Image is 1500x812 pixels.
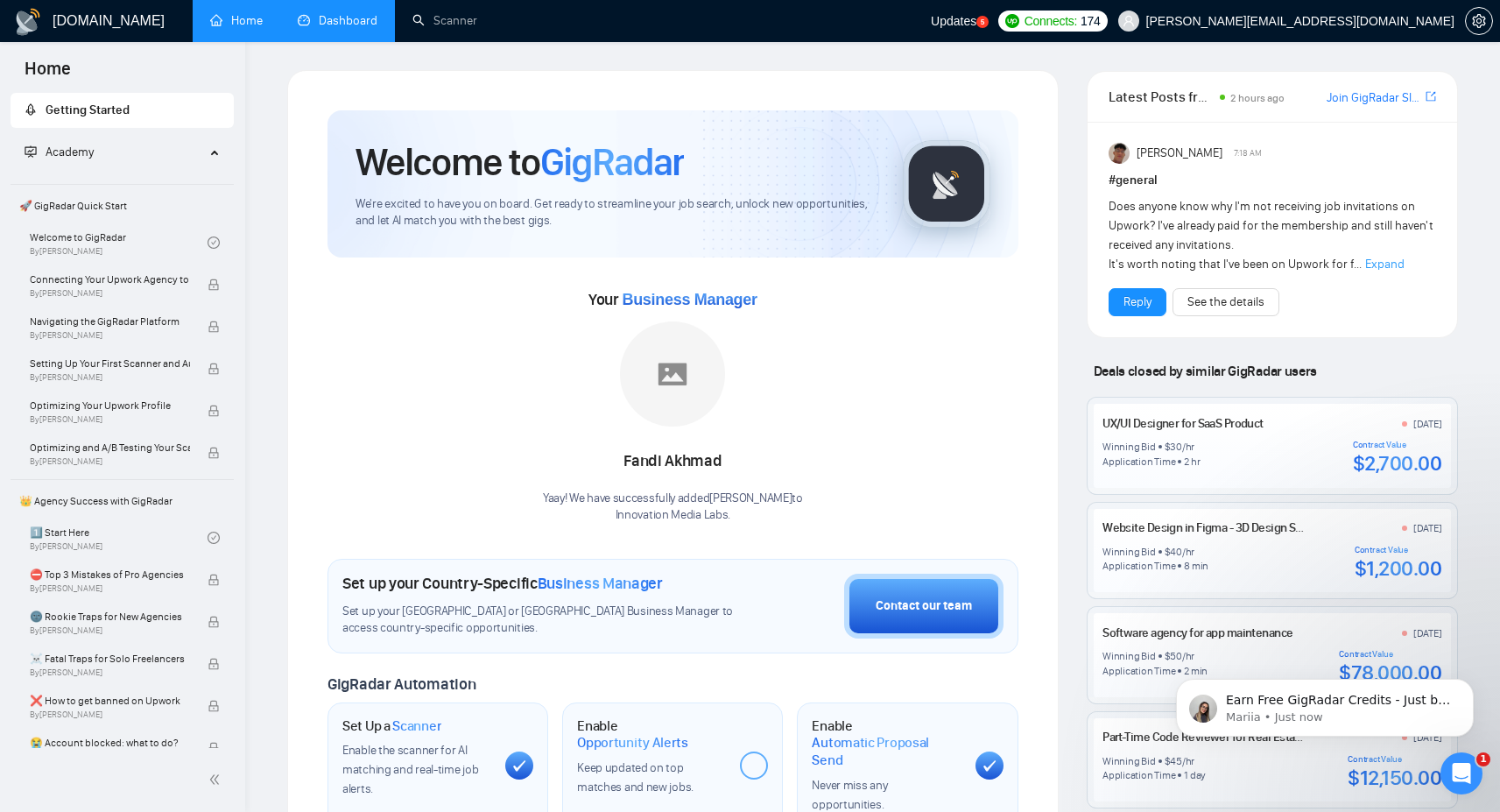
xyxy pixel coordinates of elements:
[1170,545,1182,559] div: 40
[577,717,726,752] h1: Enable
[30,710,190,720] span: By [PERSON_NAME]
[844,574,1004,639] button: Contact our team
[1165,440,1171,454] div: $
[1170,440,1182,454] div: 30
[12,188,232,223] span: 🚀 GigRadar Quick Start
[1413,521,1442,535] div: [DATE]
[30,313,190,330] span: Navigating the GigRadar Platform
[1173,288,1279,316] button: See the details
[1102,768,1175,782] div: Application Time
[588,290,757,309] span: Your
[577,760,694,794] span: Keep updated on top matches and new jobs.
[208,616,220,628] span: lock
[412,13,477,28] a: searchScanner
[1184,768,1206,782] div: 1 day
[1182,545,1194,559] div: /hr
[1102,625,1292,640] a: Software agency for app maintenance
[208,700,220,712] span: lock
[208,279,220,291] span: lock
[342,743,478,796] span: Enable the scanner for AI matching and real-time job alerts.
[30,650,190,667] span: ☠️ Fatal Traps for Solo Freelancers
[1102,730,1459,745] a: Part-Time Code Reviewer for Real Estate Web Platform (Next.js + Strapi)
[30,372,190,383] span: By [PERSON_NAME]
[30,692,190,710] span: ❌ How to get banned on Upwork
[1165,545,1171,559] div: $
[1150,642,1500,765] iframe: Intercom notifications message
[1465,7,1493,35] button: setting
[931,14,976,28] span: Updates
[543,491,803,524] div: Yaay! We have successfully added [PERSON_NAME] to
[30,271,190,288] span: Connecting Your Upwork Agency to GigRadar
[1102,649,1155,663] div: Winning Bid
[30,734,190,752] span: 😭 Account blocked: what to do?
[25,103,37,116] span: rocket
[1102,440,1155,454] div: Winning Bid
[538,574,663,593] span: Business Manager
[1426,89,1436,103] span: export
[1440,752,1482,794] iframe: Intercom live chat
[1365,257,1405,272] span: Expand
[392,717,441,735] span: Scanner
[208,321,220,333] span: lock
[1413,417,1442,431] div: [DATE]
[976,16,989,28] a: 5
[30,414,190,425] span: By [PERSON_NAME]
[1102,664,1175,678] div: Application Time
[46,145,94,159] span: Academy
[1025,11,1077,31] span: Connects:
[1102,754,1155,768] div: Winning Bid
[356,138,684,186] h1: Welcome to
[1109,171,1436,190] h1: # general
[208,405,220,417] span: lock
[1109,199,1433,272] span: Does anyone know why I'm not receiving job invitations on Upwork? I've already paid for the membe...
[1102,559,1175,573] div: Application Time
[1234,145,1262,161] span: 7:18 AM
[208,658,220,670] span: lock
[543,447,803,477] div: Fandi Akhmad
[30,456,190,467] span: By [PERSON_NAME]
[208,447,220,459] span: lock
[30,397,190,414] span: Optimizing Your Upwork Profile
[1187,293,1264,312] a: See the details
[1184,559,1208,573] div: 8 min
[208,771,226,788] span: double-left
[1102,520,1373,535] a: Website Design in Figma - 3D Design Style Already Set
[1184,455,1200,469] div: 2 hr
[298,13,377,28] a: dashboardDashboard
[30,625,190,636] span: By [PERSON_NAME]
[30,355,190,372] span: Setting Up Your First Scanner and Auto-Bidder
[1102,545,1155,559] div: Winning Bid
[1005,14,1019,28] img: upwork-logo.png
[208,237,220,249] span: check-circle
[30,583,190,594] span: By [PERSON_NAME]
[327,674,475,694] span: GigRadar Automation
[1353,450,1442,477] div: $2,700.00
[812,778,887,812] span: Never miss any opportunities.
[876,597,972,616] div: Contact our team
[1123,293,1151,312] a: Reply
[30,288,190,299] span: By [PERSON_NAME]
[342,717,441,735] h1: Set Up a
[1123,15,1135,27] span: user
[208,742,220,754] span: lock
[1109,143,1130,164] img: Randi Tovar
[1355,555,1442,582] div: $1,200.00
[1102,455,1175,469] div: Application Time
[620,321,725,427] img: placeholder.png
[12,484,232,519] span: 👑 Agency Success with GigRadar
[622,291,757,308] span: Business Manager
[342,604,739,637] span: Set up your [GEOGRAPHIC_DATA] or [GEOGRAPHIC_DATA] Business Manager to access country-specific op...
[1230,92,1285,104] span: 2 hours ago
[577,734,688,752] span: Opportunity Alerts
[1466,14,1492,28] span: setting
[11,93,234,128] li: Getting Started
[30,608,190,625] span: 🌚 Rookie Traps for New Agencies
[356,196,875,229] span: We're excited to have you on board. Get ready to streamline your job search, unlock new opportuni...
[210,13,263,28] a: homeHome
[543,507,803,524] p: Innovation Media Labs .
[30,330,190,341] span: By [PERSON_NAME]
[1465,14,1493,28] a: setting
[1109,288,1166,316] button: Reply
[11,56,85,93] span: Home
